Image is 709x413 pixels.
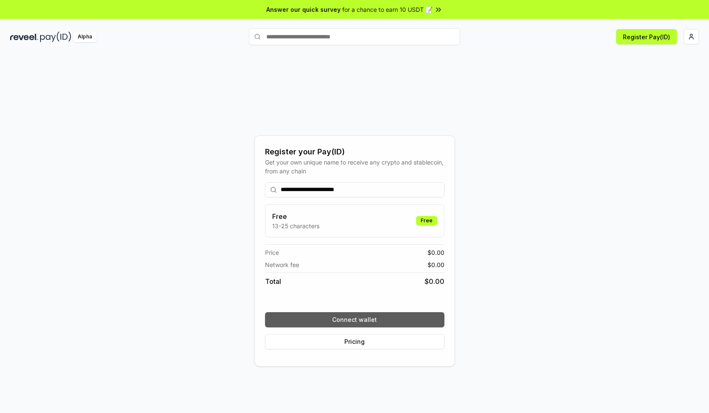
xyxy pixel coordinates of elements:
img: reveel_dark [10,32,38,42]
div: Register your Pay(ID) [265,146,444,158]
span: Network fee [265,260,299,269]
div: Get your own unique name to receive any crypto and stablecoin, from any chain [265,158,444,175]
span: $ 0.00 [428,260,444,269]
div: Free [416,216,437,225]
span: for a chance to earn 10 USDT 📝 [342,5,433,14]
button: Connect wallet [265,312,444,327]
span: Price [265,248,279,257]
div: Alpha [73,32,97,42]
button: Register Pay(ID) [616,29,677,44]
button: Pricing [265,334,444,349]
span: Answer our quick survey [266,5,341,14]
span: $ 0.00 [428,248,444,257]
img: pay_id [40,32,71,42]
h3: Free [272,211,319,221]
p: 13-25 characters [272,221,319,230]
span: Total [265,276,281,286]
span: $ 0.00 [425,276,444,286]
